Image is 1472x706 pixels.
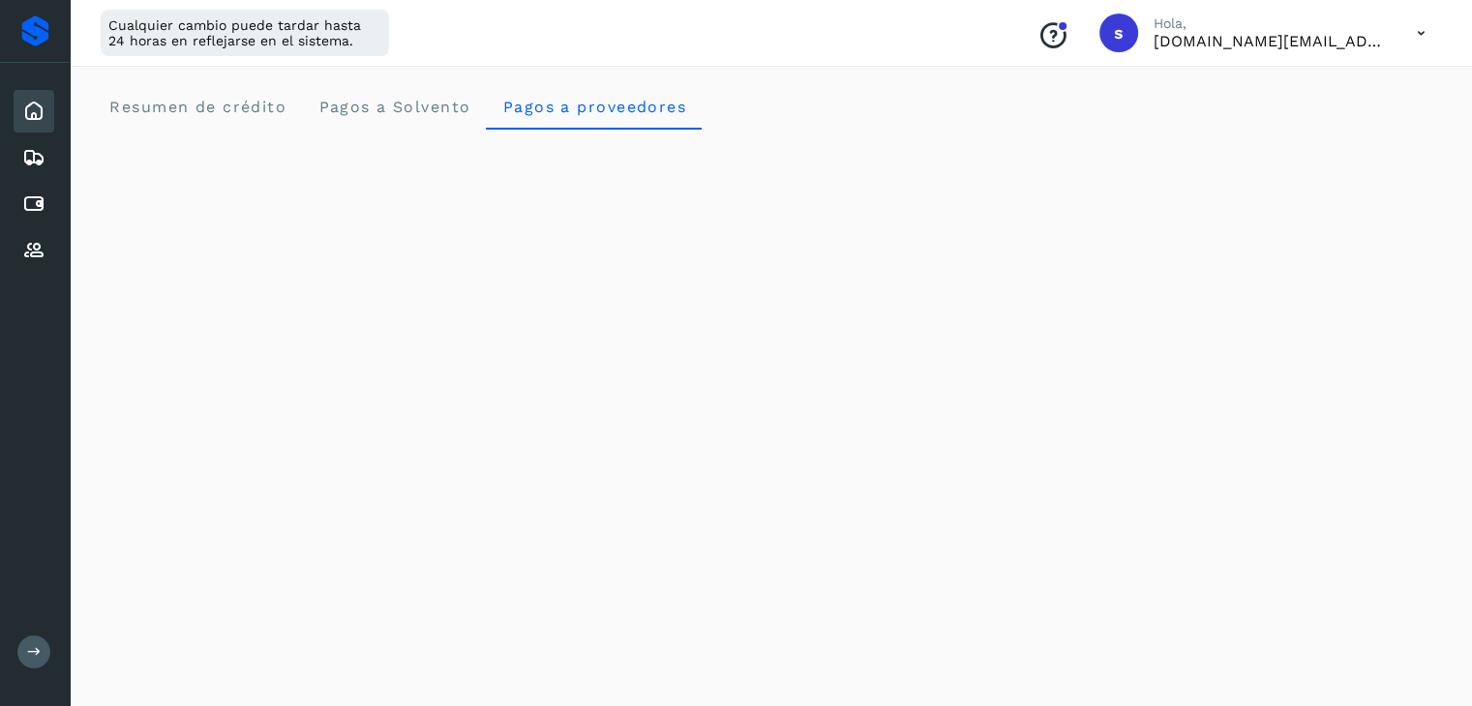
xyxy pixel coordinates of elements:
[501,98,686,116] span: Pagos a proveedores
[14,183,54,225] div: Cuentas por pagar
[14,136,54,179] div: Embarques
[1154,32,1386,50] p: solvento.sl@segmail.co
[101,10,389,56] div: Cualquier cambio puede tardar hasta 24 horas en reflejarse en el sistema.
[14,90,54,132] div: Inicio
[14,229,54,272] div: Proveedores
[317,98,470,116] span: Pagos a Solvento
[108,98,286,116] span: Resumen de crédito
[1154,15,1386,32] p: Hola,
